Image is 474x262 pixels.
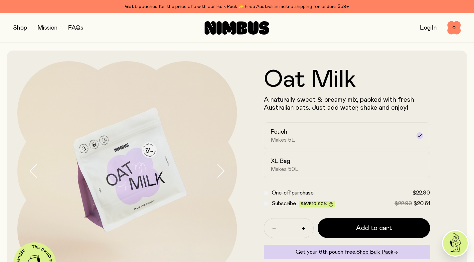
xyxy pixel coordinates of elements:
[318,218,430,238] button: Add to cart
[271,128,287,136] h2: Pouch
[38,25,58,31] a: Mission
[272,201,296,206] span: Subscribe
[264,68,430,92] h1: Oat Milk
[271,166,299,173] span: Makes 50L
[68,25,83,31] a: FAQs
[443,231,468,256] img: agent
[264,245,430,259] div: Get your 6th pouch free.
[413,201,430,206] span: $20.61
[312,202,327,206] span: 10-20%
[412,190,430,196] span: $22.90
[356,223,392,233] span: Add to cart
[356,249,394,255] span: Shop Bulk Pack
[447,21,461,35] button: 0
[271,157,290,165] h2: XL Bag
[301,202,333,207] span: Save
[13,3,461,11] div: Get 6 pouches for the price of 5 with our Bulk Pack ✨ Free Australian metro shipping for orders $59+
[395,201,412,206] span: $22.90
[420,25,437,31] a: Log In
[271,137,295,143] span: Makes 5L
[272,190,314,196] span: One-off purchase
[264,96,430,112] p: A naturally sweet & creamy mix, packed with fresh Australian oats. Just add water, shake and enjoy!
[356,249,398,255] a: Shop Bulk Pack→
